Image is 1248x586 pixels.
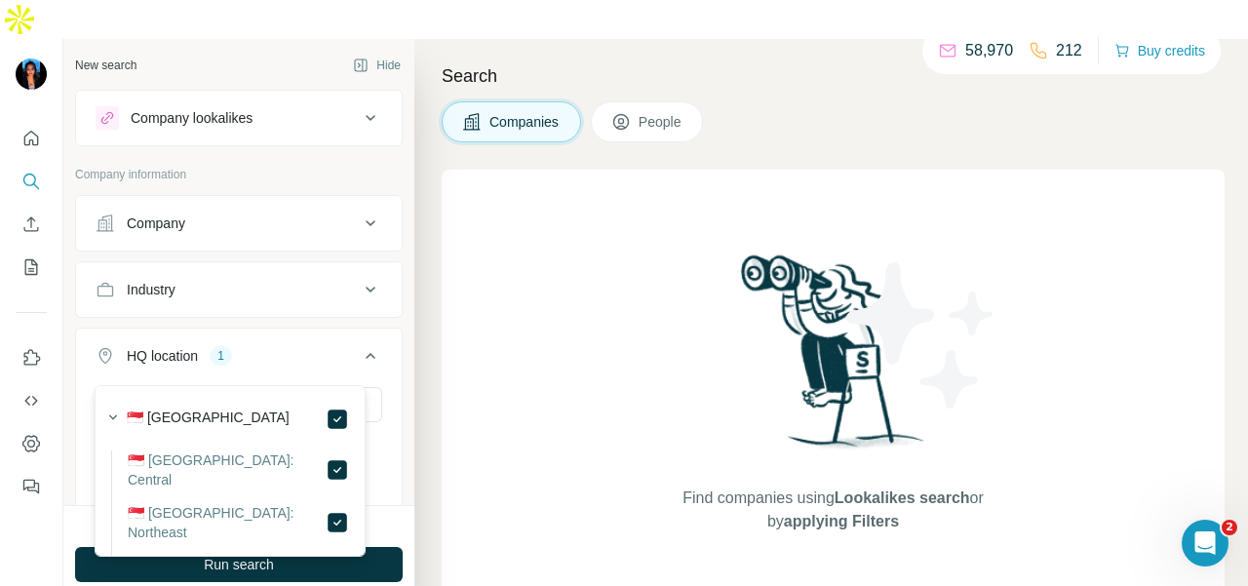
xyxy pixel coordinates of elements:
div: HQ location [127,346,198,366]
button: Company [76,200,402,247]
button: My lists [16,250,47,285]
span: Lookalikes search [835,489,970,506]
button: Hide [339,51,414,80]
button: Dashboard [16,426,47,461]
p: Company information [75,166,403,183]
iframe: Intercom live chat [1182,520,1228,566]
button: Enrich CSV [16,207,47,242]
button: Use Surfe API [16,383,47,418]
img: Surfe Illustration - Woman searching with binoculars [732,250,935,467]
button: HQ location1 [76,332,402,387]
span: People [639,112,683,132]
button: Search [16,164,47,199]
button: Run search [75,547,403,582]
button: Buy credits [1114,37,1205,64]
div: Industry [127,280,175,299]
span: Run search [204,555,274,574]
span: Find companies using or by [677,487,989,533]
button: Use Surfe on LinkedIn [16,340,47,375]
div: 1 [210,347,232,365]
div: Company [127,214,185,233]
button: Feedback [16,469,47,504]
span: 2 [1222,520,1237,535]
button: Company lookalikes [76,95,402,141]
button: Quick start [16,121,47,156]
label: 🇸🇬 [GEOGRAPHIC_DATA]: Central [128,450,326,489]
div: Company lookalikes [131,108,253,128]
p: 58,970 [965,39,1013,62]
p: 212 [1056,39,1082,62]
div: New search [75,57,136,74]
span: applying Filters [784,513,899,529]
label: 🇸🇬 [GEOGRAPHIC_DATA] [127,408,290,431]
img: Avatar [16,59,47,90]
img: Surfe Illustration - Stars [834,248,1009,423]
button: Industry [76,266,402,313]
label: 🇸🇬 [GEOGRAPHIC_DATA]: Northeast [128,503,326,542]
h4: Search [442,62,1225,90]
span: Companies [489,112,561,132]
